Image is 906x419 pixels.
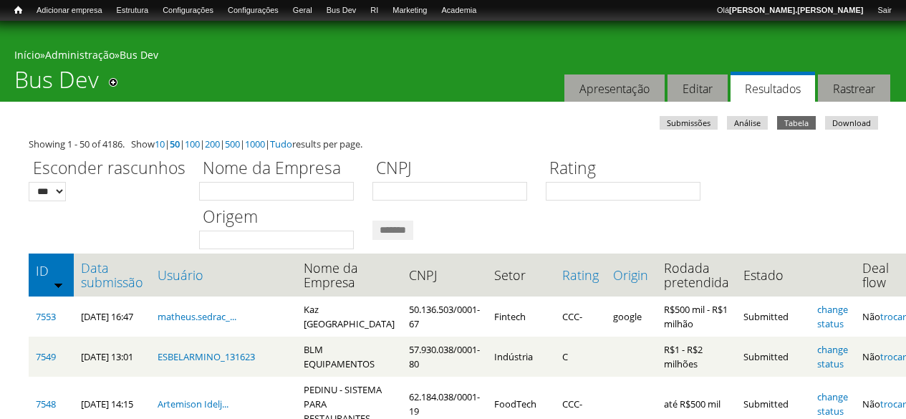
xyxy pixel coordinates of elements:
a: Origin [613,268,650,282]
a: Rastrear [818,74,890,102]
td: [DATE] 13:01 [74,337,150,377]
a: 500 [225,138,240,150]
a: Bus Dev [120,48,158,62]
td: CCC- [555,297,606,337]
a: 7549 [36,350,56,363]
h1: Bus Dev [14,66,99,102]
th: Setor [487,254,555,297]
strong: [PERSON_NAME].[PERSON_NAME] [729,6,863,14]
td: Indústria [487,337,555,377]
th: Nome da Empresa [297,254,402,297]
td: C [555,337,606,377]
a: Usuário [158,268,289,282]
td: google [606,297,657,337]
a: 100 [185,138,200,150]
div: Showing 1 - 50 of 4186. Show | | | | | | results per page. [29,137,877,151]
a: Geral [286,4,319,18]
a: Apresentação [564,74,665,102]
a: matheus.sedrac_... [158,310,236,323]
th: CNPJ [402,254,487,297]
a: ESBELARMINO_131623 [158,350,255,363]
a: Adicionar empresa [29,4,110,18]
a: change status [817,343,848,370]
a: Configurações [221,4,286,18]
a: ID [36,264,67,278]
td: BLM EQUIPAMENTOS [297,337,402,377]
td: Kaz [GEOGRAPHIC_DATA] [297,297,402,337]
a: Olá[PERSON_NAME].[PERSON_NAME] [710,4,870,18]
a: Tudo [270,138,292,150]
th: Estado [736,254,810,297]
td: Submitted [736,337,810,377]
td: R$500 mil - R$1 milhão [657,297,736,337]
a: Data submissão [81,261,143,289]
a: Estrutura [110,4,156,18]
td: [DATE] 16:47 [74,297,150,337]
a: 50 [170,138,180,150]
td: R$1 - R$2 milhões [657,337,736,377]
a: trocar [880,398,906,410]
div: » » [14,48,892,66]
th: Rodada pretendida [657,254,736,297]
a: Submissões [660,116,718,130]
a: Tabela [777,116,816,130]
label: Rating [546,156,710,182]
td: Submitted [736,297,810,337]
a: Download [825,116,878,130]
a: 7548 [36,398,56,410]
a: Rating [562,268,599,282]
a: trocar [880,310,906,323]
label: Origem [199,205,363,231]
label: CNPJ [372,156,536,182]
a: Início [7,4,29,17]
a: change status [817,390,848,418]
td: 57.930.038/0001-80 [402,337,487,377]
a: 7553 [36,310,56,323]
a: trocar [880,350,906,363]
a: change status [817,303,848,330]
a: Sair [870,4,899,18]
a: 10 [155,138,165,150]
a: Marketing [385,4,434,18]
a: Configurações [155,4,221,18]
a: RI [363,4,385,18]
td: Fintech [487,297,555,337]
span: Início [14,5,22,15]
a: Bus Dev [319,4,364,18]
a: Início [14,48,40,62]
a: Academia [434,4,483,18]
a: Resultados [731,72,815,102]
a: Análise [727,116,768,130]
td: 50.136.503/0001-67 [402,297,487,337]
img: ordem crescente [54,280,63,289]
a: 200 [205,138,220,150]
label: Nome da Empresa [199,156,363,182]
a: Editar [668,74,728,102]
a: Administração [45,48,115,62]
a: Artemison Idelj... [158,398,228,410]
label: Esconder rascunhos [29,156,190,182]
a: 1000 [245,138,265,150]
